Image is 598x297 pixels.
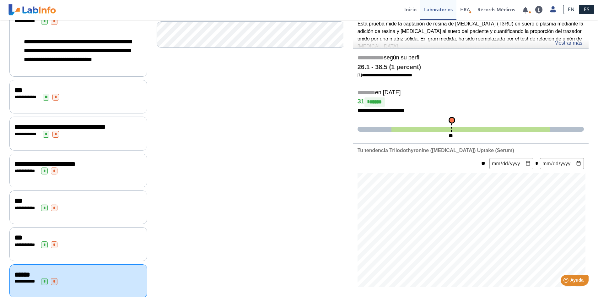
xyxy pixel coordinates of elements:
span: HRA [460,6,470,13]
h4: 26.1 - 38.5 (1 percent) [358,63,584,71]
h5: según su perfil [358,54,584,62]
a: Mostrar más [554,39,582,47]
h4: 31 [358,97,584,107]
iframe: Help widget launcher [542,272,591,290]
h5: en [DATE] [358,89,584,96]
input: mm/dd/yyyy [540,158,584,169]
a: [1] [358,73,412,77]
a: ES [579,5,594,14]
p: Esta prueba mide la captación de resina de [MEDICAL_DATA] (T3RU) en suero o plasma mediante la ad... [358,20,584,50]
b: Tu tendencia Triiodothyronine ([MEDICAL_DATA]) Uptake (Serum) [358,148,514,153]
a: EN [563,5,579,14]
input: mm/dd/yyyy [489,158,533,169]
